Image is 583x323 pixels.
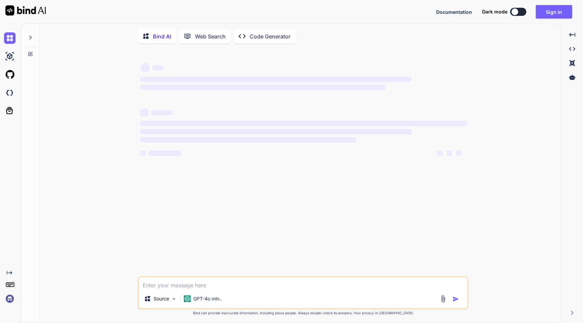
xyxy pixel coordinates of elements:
[140,109,148,117] span: ‌
[151,110,173,115] span: ‌
[482,8,507,15] span: Dark mode
[171,296,177,302] img: Pick Models
[138,311,468,316] p: Bind can provide inaccurate information, including about people. Always double-check its answers....
[4,87,16,98] img: darkCloudIdeIcon
[140,77,411,82] span: ‌
[4,32,16,44] img: chat
[154,295,169,302] p: Source
[140,63,150,72] span: ‌
[4,51,16,62] img: ai-studio
[436,8,472,16] button: Documentation
[456,150,462,156] span: ‌
[195,32,226,40] p: Web Search
[250,32,290,40] p: Code Generator
[437,150,443,156] span: ‌
[4,69,16,80] img: githubLight
[452,296,459,302] img: icon
[140,137,356,142] span: ‌
[140,129,411,134] span: ‌
[536,5,572,19] button: Sign in
[153,32,171,40] p: Bind AI
[4,293,16,304] img: signin
[439,295,447,303] img: attachment
[436,9,472,15] span: Documentation
[140,150,146,156] span: ‌
[184,295,191,302] img: GPT-4o mini
[148,150,181,156] span: ‌
[152,65,163,70] span: ‌
[193,295,222,302] p: GPT-4o min..
[140,85,385,90] span: ‌
[447,150,452,156] span: ‌
[5,5,46,16] img: Bind AI
[140,121,467,126] span: ‌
